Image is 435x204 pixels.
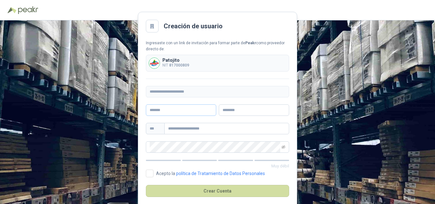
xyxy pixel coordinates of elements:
[282,145,285,149] span: eye-invisible
[8,7,17,13] img: Logo
[18,6,38,14] img: Peakr
[176,171,265,176] a: política de Tratamiento de Datos Personales
[149,58,160,68] img: Company Logo
[146,185,289,197] button: Crear Cuenta
[162,62,189,68] p: NIT
[146,163,289,169] p: Muy débil
[162,58,189,62] p: Patojito
[164,21,223,31] h2: Creación de usuario
[245,41,256,45] b: Peakr
[169,63,189,67] b: 817000809
[153,171,267,176] span: Acepto la
[146,40,289,52] div: Ingresaste con un link de invitación para formar parte de como proveedor directo de:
